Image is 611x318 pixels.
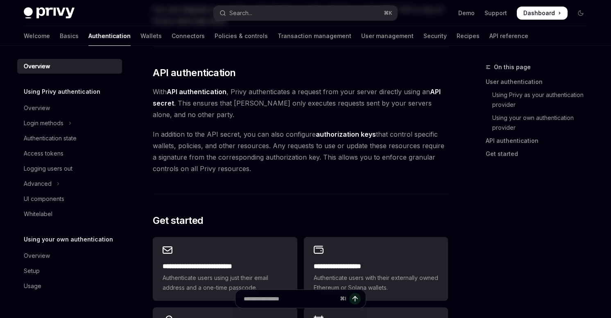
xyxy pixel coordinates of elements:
[24,266,40,276] div: Setup
[574,7,587,20] button: Toggle dark mode
[153,66,235,79] span: API authentication
[172,26,205,46] a: Connectors
[361,26,414,46] a: User management
[229,8,252,18] div: Search...
[88,26,131,46] a: Authentication
[24,235,113,244] h5: Using your own authentication
[486,147,594,160] a: Get started
[153,214,203,227] span: Get started
[140,26,162,46] a: Wallets
[17,176,122,191] button: Toggle Advanced section
[523,9,555,17] span: Dashboard
[494,62,531,72] span: On this page
[214,6,397,20] button: Open search
[24,281,41,291] div: Usage
[167,88,226,96] strong: API authentication
[17,59,122,74] a: Overview
[24,26,50,46] a: Welcome
[24,209,52,219] div: Whitelabel
[17,161,122,176] a: Logging users out
[153,86,448,120] span: With , Privy authenticates a request from your server directly using an . This ensures that [PERS...
[486,75,594,88] a: User authentication
[314,273,438,293] span: Authenticate users with their externally owned Ethereum or Solana wallets.
[60,26,79,46] a: Basics
[153,129,448,174] span: In addition to the API secret, you can also configure that control specific wallets, policies, an...
[17,264,122,278] a: Setup
[24,194,64,204] div: UI components
[486,111,594,134] a: Using your own authentication provider
[17,192,122,206] a: UI components
[24,118,63,128] div: Login methods
[17,207,122,221] a: Whitelabel
[489,26,528,46] a: API reference
[24,61,50,71] div: Overview
[17,116,122,131] button: Toggle Login methods section
[24,133,77,143] div: Authentication state
[17,131,122,146] a: Authentication state
[17,101,122,115] a: Overview
[17,146,122,161] a: Access tokens
[517,7,568,20] a: Dashboard
[484,9,507,17] a: Support
[24,179,52,189] div: Advanced
[163,273,287,293] span: Authenticate users using just their email address and a one-time passcode.
[215,26,268,46] a: Policies & controls
[24,7,75,19] img: dark logo
[349,293,361,304] button: Send message
[486,134,594,147] a: API authentication
[24,251,50,261] div: Overview
[17,279,122,293] a: Usage
[278,26,351,46] a: Transaction management
[458,9,475,17] a: Demo
[423,26,447,46] a: Security
[304,237,448,301] a: **** **** **** ****Authenticate users with their externally owned Ethereum or Solana wallets.
[24,87,100,97] h5: Using Privy authentication
[24,103,50,113] div: Overview
[24,149,63,158] div: Access tokens
[316,130,376,138] strong: authorization keys
[17,248,122,263] a: Overview
[24,164,72,174] div: Logging users out
[486,88,594,111] a: Using Privy as your authentication provider
[244,290,337,308] input: Ask a question...
[457,26,480,46] a: Recipes
[384,10,392,16] span: ⌘ K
